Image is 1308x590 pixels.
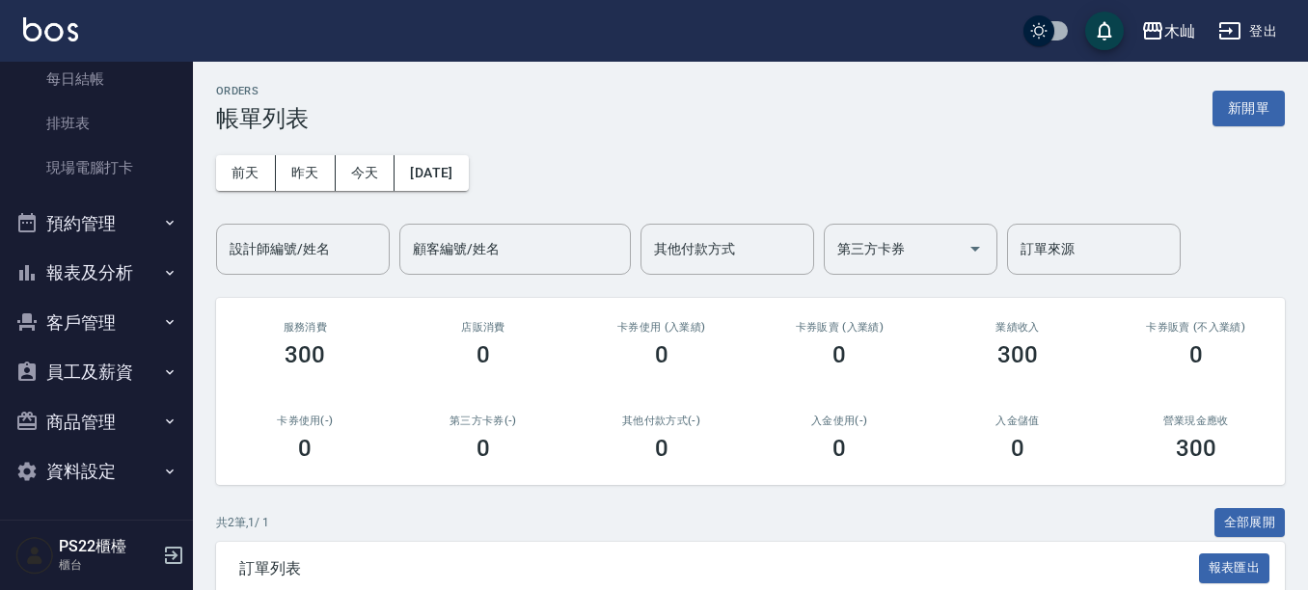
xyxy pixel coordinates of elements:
button: 報表匯出 [1199,553,1270,583]
h2: ORDERS [216,85,309,97]
h3: 0 [477,341,490,368]
button: 前天 [216,155,276,191]
h3: 0 [1189,341,1203,368]
h2: 卡券使用(-) [239,415,371,427]
button: [DATE] [395,155,468,191]
h3: 0 [1011,435,1024,462]
button: 木屾 [1133,12,1203,51]
span: 訂單列表 [239,559,1199,578]
h3: 0 [655,341,668,368]
h2: 第三方卡券(-) [418,415,550,427]
button: 登出 [1211,13,1285,49]
h5: PS22櫃檯 [59,537,157,556]
h3: 帳單列表 [216,105,309,132]
h3: 0 [655,435,668,462]
h3: 0 [832,341,846,368]
button: 昨天 [276,155,336,191]
h2: 卡券販賣 (不入業績) [1130,321,1262,334]
button: 全部展開 [1214,508,1286,538]
button: 預約管理 [8,199,185,249]
a: 排班表 [8,101,185,146]
h3: 300 [285,341,325,368]
button: 新開單 [1213,91,1285,126]
h3: 300 [997,341,1038,368]
p: 共 2 筆, 1 / 1 [216,514,269,531]
a: 每日結帳 [8,57,185,101]
h2: 卡券販賣 (入業績) [774,321,906,334]
h2: 業績收入 [952,321,1084,334]
h2: 其他付款方式(-) [595,415,727,427]
a: 報表匯出 [1199,558,1270,577]
a: 現場電腦打卡 [8,146,185,190]
h3: 0 [298,435,312,462]
h2: 卡券使用 (入業績) [595,321,727,334]
h2: 入金儲值 [952,415,1084,427]
div: 木屾 [1164,19,1195,43]
img: Logo [23,17,78,41]
button: 今天 [336,155,395,191]
h3: 0 [477,435,490,462]
h3: 服務消費 [239,321,371,334]
h3: 300 [1176,435,1216,462]
img: Person [15,536,54,575]
button: 員工及薪資 [8,347,185,397]
a: 新開單 [1213,98,1285,117]
p: 櫃台 [59,556,157,574]
button: 報表及分析 [8,248,185,298]
button: 客戶管理 [8,298,185,348]
button: 商品管理 [8,397,185,447]
h2: 店販消費 [418,321,550,334]
h3: 0 [832,435,846,462]
button: 資料設定 [8,446,185,496]
h2: 營業現金應收 [1130,415,1262,427]
button: save [1085,12,1124,50]
h2: 入金使用(-) [774,415,906,427]
button: Open [960,233,991,264]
